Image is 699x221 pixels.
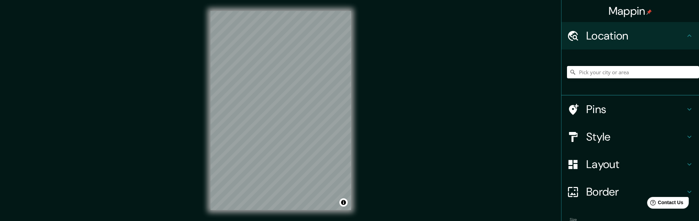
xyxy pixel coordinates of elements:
div: Pins [561,96,699,123]
div: Style [561,123,699,151]
div: Location [561,22,699,49]
h4: Style [586,130,685,144]
img: pin-icon.png [646,9,652,15]
h4: Layout [586,157,685,171]
h4: Pins [586,102,685,116]
h4: Mappin [609,4,652,18]
button: Toggle attribution [339,198,348,207]
div: Border [561,178,699,206]
input: Pick your city or area [567,66,699,78]
iframe: Help widget launcher [638,194,691,213]
h4: Location [586,29,685,43]
div: Layout [561,151,699,178]
h4: Border [586,185,685,199]
canvas: Map [210,11,351,210]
